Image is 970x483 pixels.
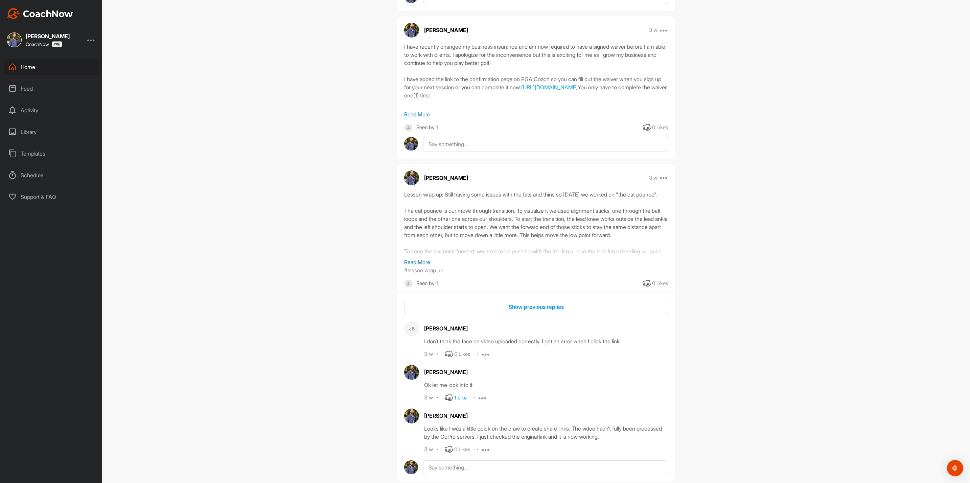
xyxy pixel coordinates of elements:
img: square_default-ef6cabf814de5a2bf16c804365e32c732080f9872bdf737d349900a9daf73cf9.png [404,279,413,288]
button: Show previous replies [404,300,668,314]
img: square_default-ef6cabf814de5a2bf16c804365e32c732080f9872bdf737d349900a9daf73cf9.png [404,123,413,132]
img: avatar [404,460,418,474]
img: avatar [404,409,419,423]
div: 3 w [424,351,433,358]
img: square_4c2aaeb3014d0e6fd030fb2436460593.jpg [7,32,22,47]
a: [URL][DOMAIN_NAME] [521,84,578,91]
p: 3 w [649,175,657,181]
div: [PERSON_NAME] [26,33,70,39]
div: Seen by 1 [416,123,438,132]
img: CoachNow Pro [52,41,62,47]
div: Library [4,123,99,140]
img: avatar [404,365,419,380]
div: 0 Likes [652,280,668,287]
div: CoachNow [26,41,62,47]
div: 0 Likes [652,124,668,132]
div: [PERSON_NAME] [424,324,668,332]
div: 1 Like [454,394,467,402]
div: Show previous replies [410,303,663,311]
div: 3 w [424,394,433,401]
p: #lesson wrap up [404,266,443,274]
div: [PERSON_NAME] [424,412,668,420]
div: Schedule [4,167,99,184]
div: Feed [4,80,99,97]
p: Read More [404,258,668,266]
p: [PERSON_NAME] [424,174,468,182]
div: JB [404,321,419,336]
div: Support & FAQ [4,188,99,205]
div: Lesson wrap up: Still having some issues with the fats and thins so [DATE] we worked on "the cat ... [404,190,668,258]
div: 0 Likes [454,446,470,454]
div: Ok let me look into it [424,381,668,389]
div: [PERSON_NAME] [424,368,668,376]
img: CoachNow [7,8,73,19]
div: Looks like I was a little quick on the draw to create share links. The video hadn’t fully been pr... [424,424,668,441]
p: Read More [404,110,668,118]
p: 3 w [649,27,657,33]
div: Seen by 1 [416,279,438,288]
div: Open Intercom Messenger [947,460,963,476]
img: avatar [404,170,419,185]
div: I don’t think the face on video uploaded correctly. I get an error when I click the link [424,337,668,345]
p: [PERSON_NAME] [424,26,468,34]
div: Activity [4,102,99,119]
div: 0 Likes [454,350,470,358]
img: avatar [404,137,418,151]
div: Templates [4,145,99,162]
img: avatar [404,23,419,38]
div: Home [4,59,99,75]
div: 3 w [424,446,433,453]
div: I have recently changed my business insurance and am now required to have a signed waiver before ... [404,43,668,110]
